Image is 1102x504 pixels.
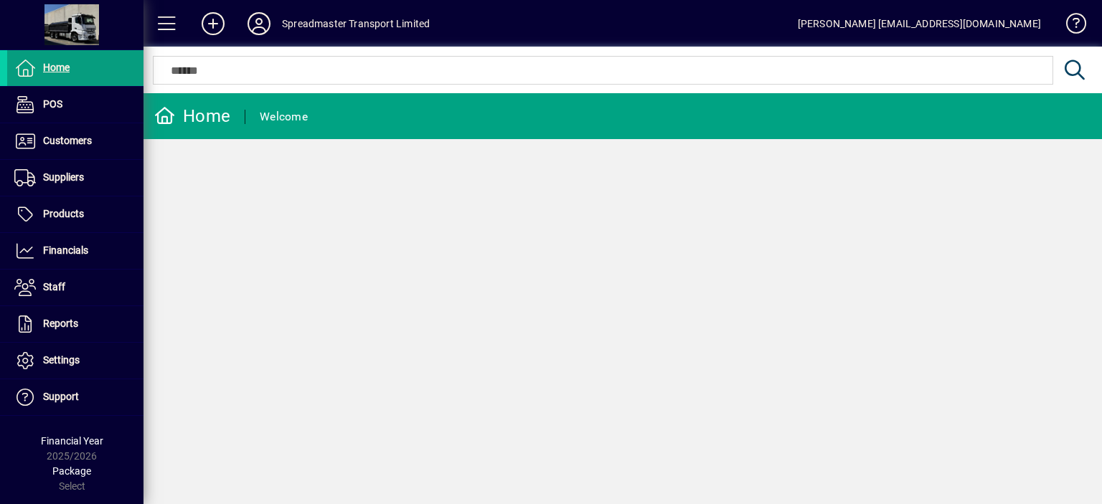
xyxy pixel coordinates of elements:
button: Profile [236,11,282,37]
span: Customers [43,135,92,146]
span: Financials [43,244,88,256]
span: Staff [43,281,65,293]
a: Reports [7,306,143,342]
a: Staff [7,270,143,305]
div: [PERSON_NAME] [EMAIL_ADDRESS][DOMAIN_NAME] [798,12,1041,35]
span: Package [52,465,91,477]
a: Support [7,379,143,415]
a: Settings [7,343,143,379]
span: Products [43,208,84,219]
a: Financials [7,233,143,269]
span: Reports [43,318,78,329]
span: POS [43,98,62,110]
a: Knowledge Base [1055,3,1084,49]
span: Settings [43,354,80,366]
a: POS [7,87,143,123]
span: Suppliers [43,171,84,183]
div: Welcome [260,105,308,128]
a: Products [7,196,143,232]
span: Financial Year [41,435,103,447]
button: Add [190,11,236,37]
div: Spreadmaster Transport Limited [282,12,430,35]
a: Suppliers [7,160,143,196]
span: Home [43,62,70,73]
div: Home [154,105,230,128]
span: Support [43,391,79,402]
a: Customers [7,123,143,159]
